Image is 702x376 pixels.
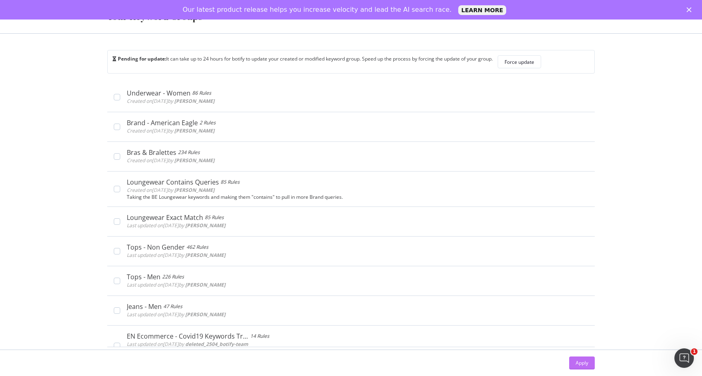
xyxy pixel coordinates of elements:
[127,148,176,156] div: Bras & Bralettes
[127,119,198,127] div: Brand - American Eagle
[498,55,541,68] button: Force update
[186,243,208,251] div: 462 Rules
[163,302,182,311] div: 47 Rules
[127,341,248,348] span: Last updated on [DATE] by
[127,273,160,281] div: Tops - Men
[192,89,211,97] div: 86 Rules
[205,213,224,222] div: 85 Rules
[505,59,534,65] div: Force update
[127,252,225,259] span: Last updated on [DATE] by
[113,55,493,68] div: It can take up to 24 hours for botify to update your created or modified keyword group. Speed up ...
[250,332,269,340] div: 14 Rules
[127,213,203,222] div: Loungewear Exact Match
[183,6,452,14] div: Our latest product release helps you increase velocity and lead the AI search race.
[185,222,225,229] b: [PERSON_NAME]
[185,252,225,259] b: [PERSON_NAME]
[127,311,225,318] span: Last updated on [DATE] by
[674,348,694,368] iframe: Intercom live chat
[174,157,214,164] b: [PERSON_NAME]
[576,359,588,366] div: Apply
[127,194,588,200] div: Taking the BE Loungewear keywords and making them "contains" to pull in more Brand queries.
[458,5,507,15] a: LEARN MORE
[185,341,248,348] b: deleted_2504_botify-team
[107,347,197,367] button: Create a new Keyword Group
[569,356,595,369] button: Apply
[127,178,219,186] div: Loungewear Contains Queries
[199,119,216,127] div: 2 Rules
[127,187,214,193] span: Created on [DATE] by
[127,98,214,104] span: Created on [DATE] by
[185,311,225,318] b: [PERSON_NAME]
[127,332,249,340] div: EN Ecommerce - Covid19 Keywords Tracking
[174,187,214,193] b: [PERSON_NAME]
[127,281,225,288] span: Last updated on [DATE] by
[185,281,225,288] b: [PERSON_NAME]
[174,98,214,104] b: [PERSON_NAME]
[127,243,185,251] div: Tops - Non Gender
[127,302,162,311] div: Jeans - Men
[178,148,200,156] div: 234 Rules
[127,127,214,134] span: Created on [DATE] by
[127,89,191,97] div: Underwear - Women
[687,7,695,12] div: Close
[691,348,698,355] span: 1
[118,55,166,62] b: Pending for update:
[221,178,240,186] div: 85 Rules
[127,222,225,229] span: Last updated on [DATE] by
[127,157,214,164] span: Created on [DATE] by
[162,273,184,281] div: 226 Rules
[174,127,214,134] b: [PERSON_NAME]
